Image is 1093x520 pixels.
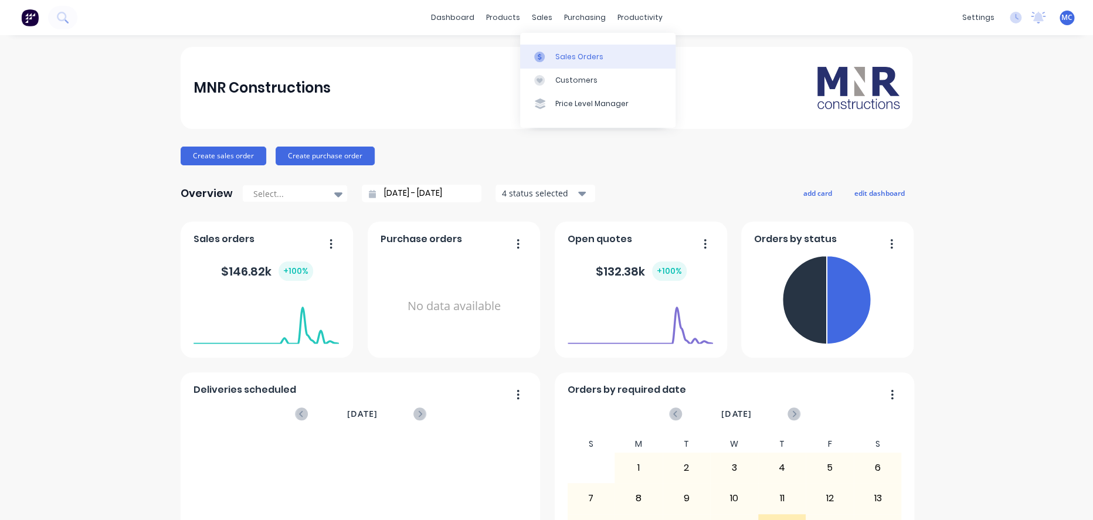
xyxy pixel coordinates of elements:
div: Sales Orders [555,52,603,62]
span: [DATE] [347,407,378,420]
img: MNR Constructions [817,67,899,109]
div: 13 [854,484,901,513]
div: W [710,436,758,453]
button: 4 status selected [495,185,595,202]
div: S [567,436,615,453]
span: [DATE] [721,407,752,420]
div: + 100 % [652,261,687,281]
button: add card [796,185,840,200]
div: sales [526,9,558,26]
span: Sales orders [194,232,254,246]
button: Create sales order [181,147,266,165]
div: $ 132.38k [596,261,687,281]
div: 6 [854,453,901,482]
div: 8 [615,484,662,513]
div: $ 146.82k [221,261,313,281]
div: purchasing [558,9,612,26]
div: 9 [663,484,710,513]
a: Sales Orders [520,45,676,68]
div: 12 [806,484,853,513]
div: T [663,436,711,453]
div: MNR Constructions [194,76,331,100]
div: No data available [381,251,528,362]
div: M [615,436,663,453]
button: Create purchase order [276,147,375,165]
div: 11 [759,484,806,513]
div: settings [956,9,1000,26]
a: dashboard [425,9,480,26]
div: 1 [615,453,662,482]
div: T [758,436,806,453]
div: 4 status selected [502,187,576,199]
span: Open quotes [568,232,632,246]
span: MC [1061,12,1072,23]
div: 2 [663,453,710,482]
div: F [806,436,854,453]
a: Customers [520,69,676,92]
div: productivity [612,9,668,26]
img: Factory [21,9,39,26]
div: products [480,9,526,26]
div: Overview [181,182,233,205]
div: 4 [759,453,806,482]
div: S [854,436,902,453]
div: 3 [711,453,758,482]
span: Purchase orders [381,232,462,246]
div: + 100 % [279,261,313,281]
a: Price Level Manager [520,92,676,115]
div: 10 [711,484,758,513]
div: Customers [555,75,598,86]
span: Orders by status [754,232,837,246]
div: 5 [806,453,853,482]
div: Price Level Manager [555,98,629,109]
button: edit dashboard [847,185,912,200]
div: 7 [568,484,615,513]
